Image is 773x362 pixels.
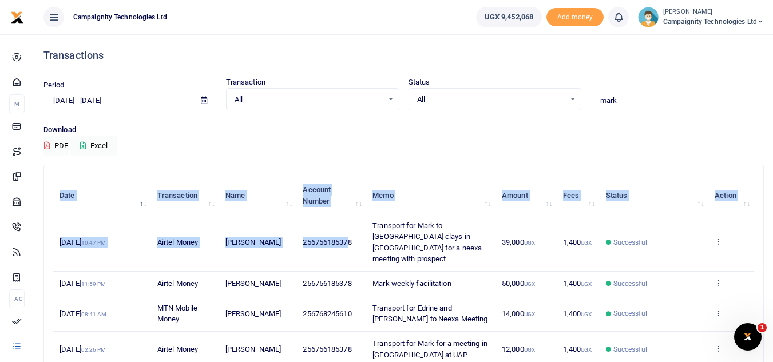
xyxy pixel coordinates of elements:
[43,79,65,91] label: Period
[524,281,535,287] small: UGX
[10,13,24,21] a: logo-small logo-large logo-large
[43,136,69,156] button: PDF
[60,279,106,288] span: [DATE]
[9,94,25,113] li: M
[303,279,351,288] span: 256756185378
[563,309,592,318] span: 1,400
[409,77,430,88] label: Status
[638,7,659,27] img: profile-user
[599,178,708,213] th: Status: activate to sort column ascending
[225,279,281,288] span: [PERSON_NAME]
[563,345,592,353] span: 1,400
[581,240,592,246] small: UGX
[563,279,592,288] span: 1,400
[225,309,281,318] span: [PERSON_NAME]
[366,178,495,213] th: Memo: activate to sort column ascending
[303,345,351,353] span: 256756185378
[60,309,106,318] span: [DATE]
[157,279,198,288] span: Airtel Money
[563,238,592,246] span: 1,400
[638,7,764,27] a: profile-user [PERSON_NAME] Campaignity Technologies Ltd
[590,91,764,110] input: Search
[663,7,764,17] small: [PERSON_NAME]
[70,136,117,156] button: Excel
[557,178,600,213] th: Fees: activate to sort column ascending
[417,94,565,105] span: All
[225,238,281,246] span: [PERSON_NAME]
[226,77,265,88] label: Transaction
[613,344,647,355] span: Successful
[303,309,351,318] span: 256768245610
[43,49,764,62] h4: Transactions
[476,7,542,27] a: UGX 9,452,068
[81,240,106,246] small: 10:47 PM
[10,11,24,25] img: logo-small
[613,308,647,319] span: Successful
[303,238,351,246] span: 256756185378
[546,8,604,27] span: Add money
[60,238,106,246] span: [DATE]
[81,311,107,317] small: 08:41 AM
[495,178,557,213] th: Amount: activate to sort column ascending
[502,309,535,318] span: 14,000
[663,17,764,27] span: Campaignity Technologies Ltd
[43,124,764,136] p: Download
[502,279,535,288] span: 50,000
[502,345,535,353] span: 12,000
[546,12,604,21] a: Add money
[219,178,297,213] th: Name: activate to sort column ascending
[69,12,172,22] span: Campaignity Technologies Ltd
[524,311,535,317] small: UGX
[372,339,487,359] span: Transport for Mark for a meeting in [GEOGRAPHIC_DATA] at UAP
[502,238,535,246] span: 39,000
[581,347,592,353] small: UGX
[708,178,754,213] th: Action: activate to sort column ascending
[151,178,219,213] th: Transaction: activate to sort column ascending
[372,279,451,288] span: Mark weekly facilitation
[372,221,482,264] span: Transport for Mark to [GEOGRAPHIC_DATA] clays in [GEOGRAPHIC_DATA] for a neexa meeting with prospect
[524,347,535,353] small: UGX
[734,323,762,351] iframe: Intercom live chat
[9,289,25,308] li: Ac
[53,178,151,213] th: Date: activate to sort column descending
[296,178,366,213] th: Account Number: activate to sort column ascending
[758,323,767,332] span: 1
[225,345,281,353] span: [PERSON_NAME]
[157,345,198,353] span: Airtel Money
[235,94,383,105] span: All
[81,347,106,353] small: 02:26 PM
[581,281,592,287] small: UGX
[546,8,604,27] li: Toup your wallet
[372,304,487,324] span: Transport for Edrine and [PERSON_NAME] to Neexa Meeting
[60,345,106,353] span: [DATE]
[613,237,647,248] span: Successful
[613,279,647,289] span: Successful
[81,281,106,287] small: 11:59 PM
[157,238,198,246] span: Airtel Money
[485,11,533,23] span: UGX 9,452,068
[581,311,592,317] small: UGX
[157,304,197,324] span: MTN Mobile Money
[471,7,546,27] li: Wallet ballance
[43,91,192,110] input: select period
[524,240,535,246] small: UGX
